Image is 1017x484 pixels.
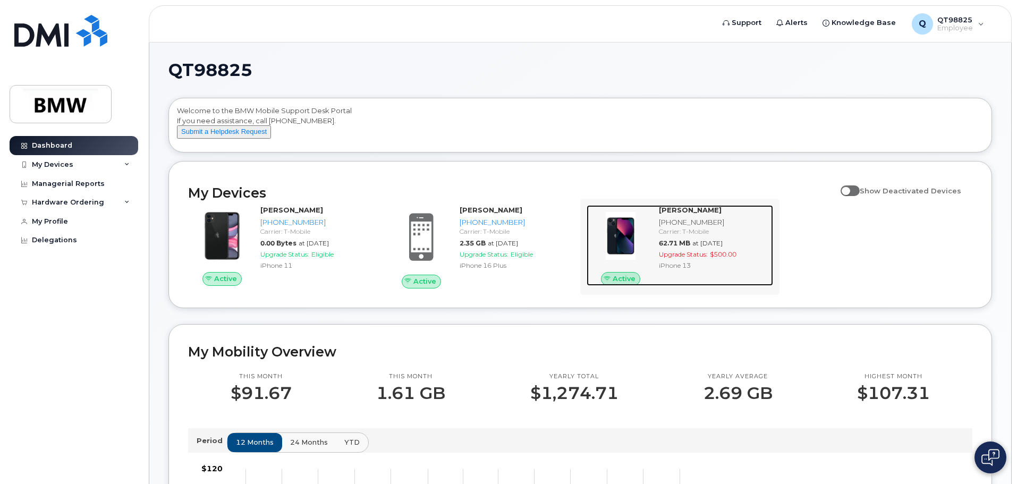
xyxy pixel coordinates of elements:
[857,384,930,403] p: $107.31
[857,372,930,381] p: Highest month
[530,372,618,381] p: Yearly total
[177,127,271,135] a: Submit a Helpdesk Request
[387,205,574,288] a: Active[PERSON_NAME][PHONE_NUMBER]Carrier: T-Mobile2.35 GBat [DATE]Upgrade Status:EligibleiPhone 1...
[376,372,445,381] p: This month
[704,384,773,403] p: 2.69 GB
[188,185,835,201] h2: My Devices
[460,206,522,214] strong: [PERSON_NAME]
[981,449,999,466] img: Open chat
[197,436,227,446] p: Period
[214,274,237,284] span: Active
[595,210,646,261] img: image20231002-3703462-1ig824h.jpeg
[260,239,296,247] span: 0.00 Bytes
[260,250,309,258] span: Upgrade Status:
[460,239,486,247] span: 2.35 GB
[488,239,518,247] span: at [DATE]
[587,205,773,286] a: Active[PERSON_NAME][PHONE_NUMBER]Carrier: T-Mobile62.71 MBat [DATE]Upgrade Status:$500.00iPhone 13
[260,227,370,236] div: Carrier: T-Mobile
[197,210,248,261] img: iPhone_11.jpg
[188,344,972,360] h2: My Mobility Overview
[460,227,570,236] div: Carrier: T-Mobile
[201,464,223,473] tspan: $120
[460,261,570,270] div: iPhone 16 Plus
[511,250,533,258] span: Eligible
[860,186,961,195] span: Show Deactivated Devices
[659,227,769,236] div: Carrier: T-Mobile
[659,206,722,214] strong: [PERSON_NAME]
[260,206,323,214] strong: [PERSON_NAME]
[460,250,509,258] span: Upgrade Status:
[704,372,773,381] p: Yearly average
[710,250,736,258] span: $500.00
[530,384,618,403] p: $1,274.71
[168,62,252,78] span: QT98825
[177,125,271,139] button: Submit a Helpdesk Request
[177,106,984,148] div: Welcome to the BMW Mobile Support Desk Portal If you need assistance, call [PHONE_NUMBER].
[613,274,635,284] span: Active
[260,217,370,227] div: [PHONE_NUMBER]
[231,384,292,403] p: $91.67
[231,372,292,381] p: This month
[841,181,849,189] input: Show Deactivated Devices
[311,250,334,258] span: Eligible
[188,205,375,286] a: Active[PERSON_NAME][PHONE_NUMBER]Carrier: T-Mobile0.00 Bytesat [DATE]Upgrade Status:EligibleiPhon...
[344,437,360,447] span: YTD
[460,217,570,227] div: [PHONE_NUMBER]
[659,217,769,227] div: [PHONE_NUMBER]
[260,261,370,270] div: iPhone 11
[413,276,436,286] span: Active
[299,239,329,247] span: at [DATE]
[376,384,445,403] p: 1.61 GB
[659,250,708,258] span: Upgrade Status:
[659,239,690,247] span: 62.71 MB
[692,239,723,247] span: at [DATE]
[659,261,769,270] div: iPhone 13
[290,437,328,447] span: 24 months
